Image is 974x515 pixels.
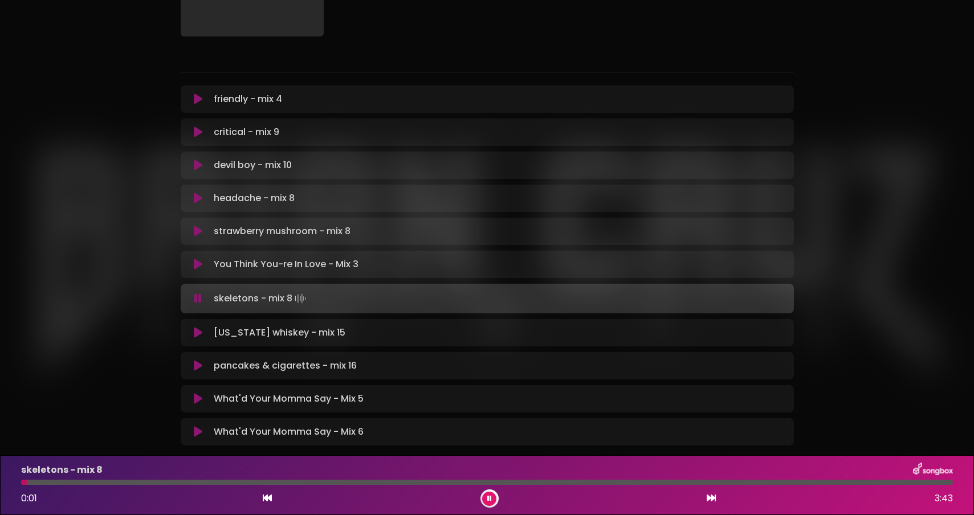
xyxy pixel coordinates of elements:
[214,257,358,271] p: You Think You-re In Love - Mix 3
[214,224,351,238] p: strawberry mushroom - mix 8
[935,492,953,505] span: 3:43
[214,392,364,406] p: What'd Your Momma Say - Mix 5
[21,492,37,505] span: 0:01
[214,359,357,373] p: pancakes & cigarettes - mix 16
[292,291,308,306] img: waveform4.gif
[214,191,295,205] p: headache - mix 8
[913,463,953,477] img: songbox-logo-white.png
[21,463,103,477] p: skeletons - mix 8
[214,158,292,172] p: devil boy - mix 10
[214,326,345,340] p: [US_STATE] whiskey - mix 15
[214,125,279,139] p: critical - mix 9
[214,92,282,106] p: friendly - mix 4
[214,291,308,306] p: skeletons - mix 8
[214,425,364,439] p: What'd Your Momma Say - Mix 6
